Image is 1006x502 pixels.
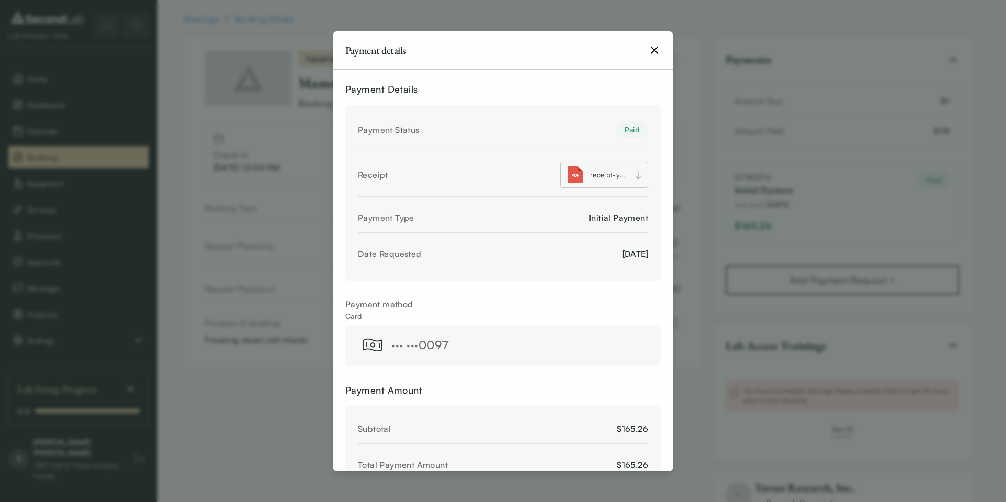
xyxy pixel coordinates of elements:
h2: Payment details [345,44,406,55]
div: Initial Payment [589,211,648,224]
div: Payment method [345,297,413,321]
div: Paid [616,121,648,138]
div: Subtotal [358,422,391,434]
div: Payment Amount [345,383,422,397]
img: Attachment icon for pdf [567,166,584,183]
div: [DATE] [622,247,648,260]
span: ··· ··· 0097 [391,336,448,353]
div: Payment Details [345,82,418,96]
div: $165.26 [617,422,648,434]
span: $165.26 [617,459,648,470]
div: Payment Status [358,123,420,136]
div: Receipt [358,168,388,181]
div: Card [345,310,413,321]
img: mastercard [363,338,382,351]
span: receipt-yuvan-research-inc-QT98ZP16.pdf [590,169,627,180]
div: Date Requested [358,247,422,260]
div: Total Payment Amount [358,458,448,471]
div: Payment Type [358,211,414,224]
